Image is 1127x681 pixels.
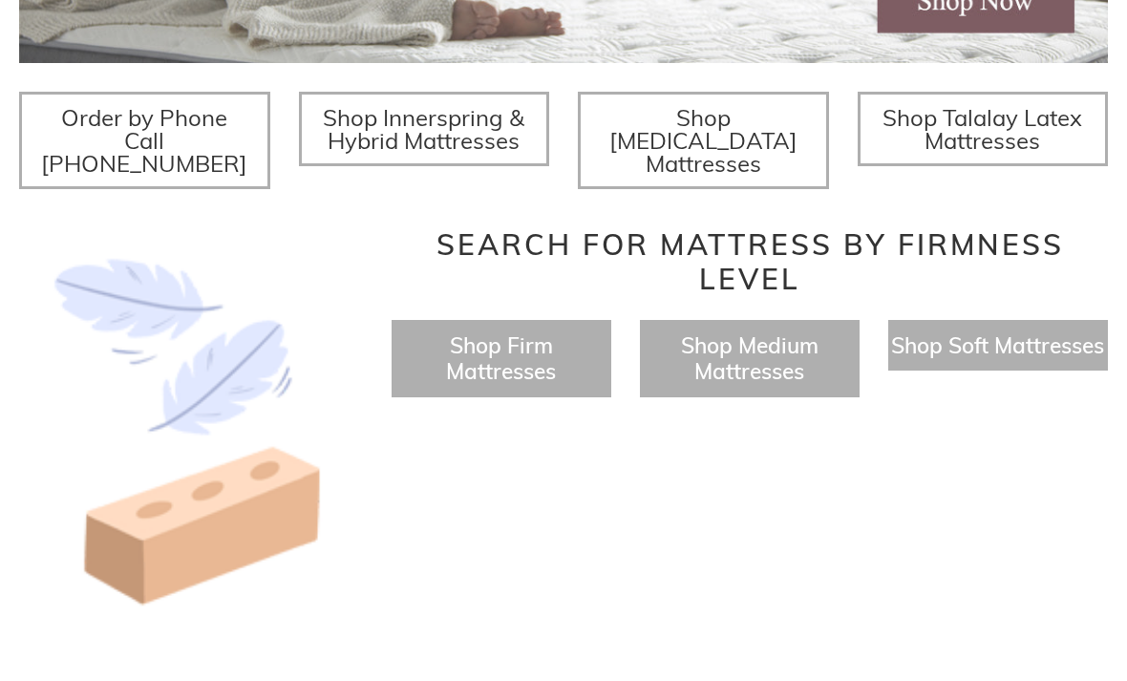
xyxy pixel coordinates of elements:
a: Shop Soft Mattresses [891,332,1104,360]
img: Image-of-brick- and-feather-representing-firm-and-soft-feel [19,228,363,639]
span: Shop Innerspring & Hybrid Mattresses [323,104,524,156]
span: Order by Phone Call [PHONE_NUMBER] [41,104,247,179]
span: Search for Mattress by Firmness Level [436,227,1064,298]
a: Shop [MEDICAL_DATA] Mattresses [578,93,829,190]
a: Shop Innerspring & Hybrid Mattresses [299,93,550,167]
a: Shop Medium Mattresses [681,332,819,386]
a: Shop Talalay Latex Mattresses [858,93,1109,167]
span: Shop [MEDICAL_DATA] Mattresses [609,104,797,179]
span: Shop Talalay Latex Mattresses [882,104,1082,156]
a: Shop Firm Mattresses [446,332,556,386]
a: Order by Phone Call [PHONE_NUMBER] [19,93,270,190]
